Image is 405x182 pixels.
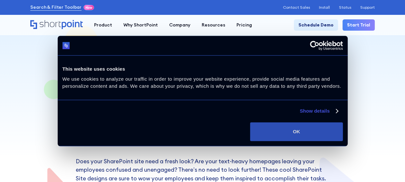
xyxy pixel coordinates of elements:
[123,22,158,28] div: Why ShortPoint
[202,22,225,28] div: Resources
[63,76,341,89] span: We use cookies to analyze our traffic in order to improve your website experience, provide social...
[342,19,375,31] a: Start Trial
[360,5,375,10] a: Support
[231,19,258,31] a: Pricing
[30,20,83,30] a: Home
[319,5,330,10] a: Install
[286,41,343,50] a: Usercentrics Cookiebot - opens in a new window
[294,19,338,31] a: Schedule Demo
[300,107,338,115] a: Show details
[339,5,351,10] a: Status
[169,22,190,28] div: Company
[250,122,342,141] button: OK
[283,5,310,10] a: Contact Sales
[118,19,164,31] a: Why ShortPoint
[373,151,405,182] iframe: Chat Widget
[30,4,82,11] a: Search & Filter Toolbar
[164,19,196,31] a: Company
[196,19,231,31] a: Resources
[63,65,343,73] div: This website uses cookies
[63,42,70,49] img: logo
[89,19,118,31] a: Product
[94,22,112,28] div: Product
[236,22,252,28] div: Pricing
